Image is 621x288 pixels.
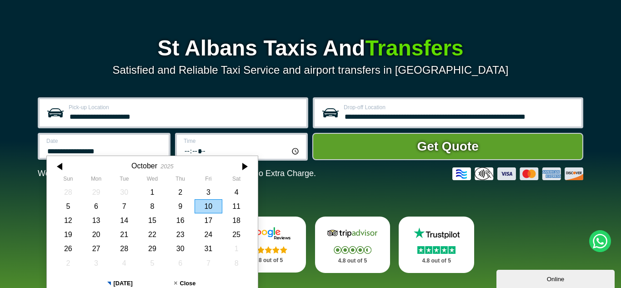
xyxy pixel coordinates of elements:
[82,242,110,256] div: 27 October 2025
[222,199,250,213] div: 11 October 2025
[38,64,583,76] p: Satisfied and Reliable Taxi Service and airport transfers in [GEOGRAPHIC_DATA]
[138,256,166,270] div: 05 November 2025
[166,176,195,185] th: Thursday
[195,213,223,227] div: 17 October 2025
[138,199,166,213] div: 08 October 2025
[195,227,223,242] div: 24 October 2025
[315,217,391,273] a: Tripadvisor Stars 4.8 out of 5
[409,255,464,267] p: 4.8 out of 5
[160,163,173,170] div: 2025
[38,169,316,178] p: We Now Accept Card & Contactless Payment In
[54,199,82,213] div: 05 October 2025
[241,227,296,240] img: Google
[131,162,157,170] div: October
[399,217,474,273] a: Trustpilot Stars 4.8 out of 5
[110,242,138,256] div: 28 October 2025
[54,176,82,185] th: Sunday
[166,242,195,256] div: 30 October 2025
[241,255,296,266] p: 4.8 out of 5
[166,256,195,270] div: 06 November 2025
[82,199,110,213] div: 06 October 2025
[110,213,138,227] div: 14 October 2025
[222,227,250,242] div: 25 October 2025
[195,176,223,185] th: Friday
[110,185,138,199] div: 30 September 2025
[38,37,583,59] h1: St Albans Taxis And
[344,105,576,110] label: Drop-off Location
[54,227,82,242] div: 19 October 2025
[325,255,381,267] p: 4.8 out of 5
[54,242,82,256] div: 26 October 2025
[312,133,583,160] button: Get Quote
[222,256,250,270] div: 08 November 2025
[325,227,380,240] img: Tripadvisor
[110,227,138,242] div: 21 October 2025
[409,227,464,240] img: Trustpilot
[82,227,110,242] div: 20 October 2025
[138,176,166,185] th: Wednesday
[222,242,250,256] div: 01 November 2025
[54,185,82,199] div: 28 September 2025
[222,213,250,227] div: 18 October 2025
[195,256,223,270] div: 07 November 2025
[250,246,287,253] img: Stars
[195,242,223,256] div: 31 October 2025
[110,176,138,185] th: Tuesday
[452,167,583,180] img: Credit And Debit Cards
[496,268,616,288] iframe: chat widget
[138,213,166,227] div: 15 October 2025
[82,213,110,227] div: 13 October 2025
[417,246,456,254] img: Stars
[195,185,223,199] div: 03 October 2025
[212,169,316,178] span: The Car at No Extra Charge.
[231,217,306,273] a: Google Stars 4.8 out of 5
[110,199,138,213] div: 07 October 2025
[138,227,166,242] div: 22 October 2025
[222,176,250,185] th: Saturday
[82,256,110,270] div: 03 November 2025
[138,185,166,199] div: 01 October 2025
[166,213,195,227] div: 16 October 2025
[222,185,250,199] div: 04 October 2025
[138,242,166,256] div: 29 October 2025
[334,246,371,254] img: Stars
[54,256,82,270] div: 02 November 2025
[195,199,223,213] div: 10 October 2025
[166,227,195,242] div: 23 October 2025
[166,199,195,213] div: 09 October 2025
[82,185,110,199] div: 29 September 2025
[110,256,138,270] div: 04 November 2025
[82,176,110,185] th: Monday
[46,138,163,144] label: Date
[166,185,195,199] div: 02 October 2025
[184,138,300,144] label: Time
[69,105,301,110] label: Pick-up Location
[54,213,82,227] div: 12 October 2025
[365,36,463,60] span: Transfers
